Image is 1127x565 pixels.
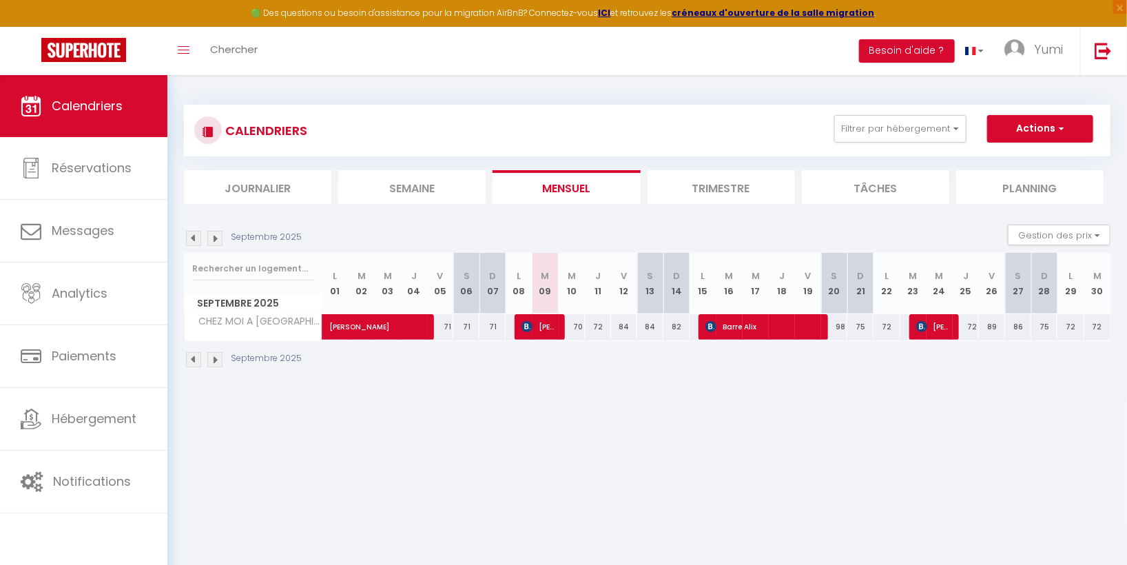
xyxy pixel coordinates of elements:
th: 17 [743,253,769,314]
th: 25 [953,253,979,314]
abbr: L [701,269,705,282]
th: 23 [900,253,927,314]
th: 08 [506,253,532,314]
th: 03 [375,253,401,314]
button: Filtrer par hébergement [834,115,966,143]
th: 15 [690,253,716,314]
div: 75 [847,314,873,340]
span: Septembre 2025 [185,294,322,314]
abbr: M [384,269,392,282]
div: 86 [1005,314,1031,340]
abbr: J [963,269,969,282]
abbr: V [805,269,811,282]
li: Tâches [802,170,949,204]
input: Rechercher un logement... [192,256,314,281]
th: 22 [873,253,900,314]
div: 72 [1084,314,1110,340]
li: Semaine [338,170,486,204]
th: 30 [1084,253,1110,314]
div: 82 [663,314,690,340]
button: Gestion des prix [1008,225,1110,245]
abbr: D [857,269,864,282]
p: Septembre 2025 [231,352,302,365]
abbr: M [568,269,576,282]
th: 20 [821,253,847,314]
abbr: M [725,269,734,282]
span: Hébergement [52,410,136,427]
abbr: M [752,269,760,282]
th: 28 [1031,253,1057,314]
span: Analytics [52,285,107,302]
span: Réservations [52,159,132,176]
abbr: M [909,269,918,282]
img: ... [1004,39,1025,60]
div: 89 [979,314,1005,340]
abbr: J [595,269,601,282]
div: 84 [637,314,663,340]
th: 07 [479,253,506,314]
button: Ouvrir le widget de chat LiveChat [11,6,52,47]
th: 04 [401,253,427,314]
div: 72 [953,314,979,340]
span: [PERSON_NAME] [521,314,557,340]
abbr: L [333,269,338,282]
img: Super Booking [41,38,126,62]
abbr: V [437,269,444,282]
a: ... Yumi [994,27,1080,75]
div: 72 [873,314,900,340]
abbr: S [831,269,838,282]
th: 10 [559,253,585,314]
th: 19 [795,253,821,314]
th: 05 [427,253,453,314]
span: Barre Alix [705,314,819,340]
span: Messages [52,222,114,239]
h3: CALENDRIERS [222,115,307,146]
div: 71 [453,314,479,340]
th: 02 [349,253,375,314]
div: 71 [479,314,506,340]
abbr: J [411,269,417,282]
strong: créneaux d'ouverture de la salle migration [672,7,875,19]
img: logout [1095,42,1112,59]
p: Septembre 2025 [231,231,302,244]
th: 13 [637,253,663,314]
abbr: M [935,269,944,282]
li: Planning [956,170,1104,204]
th: 06 [453,253,479,314]
span: [PERSON_NAME] [916,314,951,340]
abbr: L [885,269,889,282]
th: 18 [769,253,795,314]
span: Notifications [53,473,131,490]
span: Yumi [1034,41,1063,58]
abbr: M [1093,269,1102,282]
abbr: D [1041,269,1048,282]
a: ICI [599,7,611,19]
div: 72 [585,314,611,340]
li: Journalier [184,170,331,204]
span: CHEZ MOI A [GEOGRAPHIC_DATA] [187,314,324,329]
span: Chercher [210,42,258,56]
abbr: V [621,269,628,282]
div: 84 [611,314,637,340]
th: 27 [1005,253,1031,314]
div: 98 [821,314,847,340]
th: 26 [979,253,1005,314]
a: Chercher [200,27,268,75]
abbr: L [517,269,521,282]
a: [PERSON_NAME] [322,314,349,340]
abbr: L [1069,269,1073,282]
abbr: V [989,269,995,282]
li: Mensuel [493,170,640,204]
abbr: D [489,269,496,282]
th: 11 [585,253,611,314]
abbr: M [358,269,366,282]
span: Paiements [52,347,116,364]
div: 75 [1031,314,1057,340]
th: 24 [927,253,953,314]
th: 14 [663,253,690,314]
th: 29 [1057,253,1084,314]
span: Calendriers [52,97,123,114]
button: Besoin d'aide ? [859,39,955,63]
th: 21 [847,253,873,314]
